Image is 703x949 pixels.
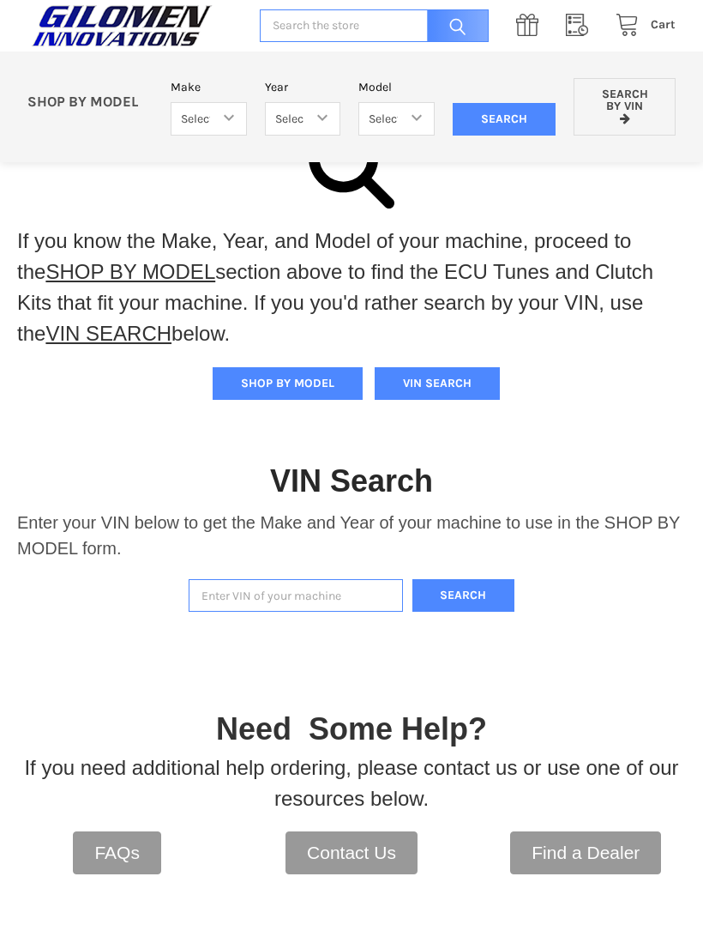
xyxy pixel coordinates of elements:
[418,9,489,43] input: Search
[73,831,161,874] a: FAQs
[45,322,171,345] a: VIN SEARCH
[606,15,676,36] a: Cart
[189,579,403,613] input: Enter VIN of your machine
[213,367,363,400] button: SHOP BY MODEL
[171,78,247,96] label: Make
[18,94,162,112] p: SHOP BY MODEL
[412,579,515,613] button: Search
[17,226,686,349] p: If you know the Make, Year, and Model of your machine, proceed to the section above to find the E...
[270,462,433,500] h1: VIN Search
[265,78,341,96] label: Year
[574,78,676,136] a: Search by VIN
[216,706,487,753] p: Need Some Help?
[17,510,686,561] p: Enter your VIN below to get the Make and Year of your machine to use in the SHOP BY MODEL form.
[9,753,694,814] p: If you need additional help ordering, please contact us or use one of our resources below.
[651,17,676,32] span: Cart
[375,367,500,400] button: VIN SEARCH
[285,831,418,874] a: Contact Us
[453,103,556,136] input: Search
[260,9,489,43] input: Search the store
[27,4,242,47] a: GILOMEN INNOVATIONS
[510,831,661,874] a: Find a Dealer
[45,260,215,283] a: SHOP BY MODEL
[27,4,216,47] img: GILOMEN INNOVATIONS
[358,78,435,96] label: Model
